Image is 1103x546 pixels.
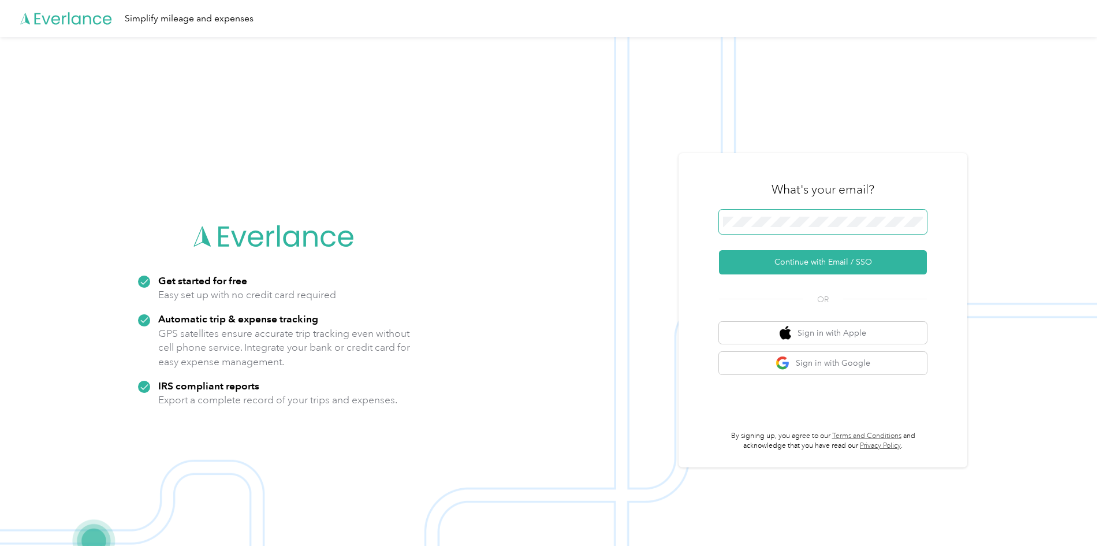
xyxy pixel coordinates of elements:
[719,352,927,374] button: google logoSign in with Google
[860,441,901,450] a: Privacy Policy
[125,12,254,26] div: Simplify mileage and expenses
[158,274,247,287] strong: Get started for free
[719,431,927,451] p: By signing up, you agree to our and acknowledge that you have read our .
[776,356,790,370] img: google logo
[803,294,843,306] span: OR
[158,326,411,369] p: GPS satellites ensure accurate trip tracking even without cell phone service. Integrate your bank...
[832,432,901,440] a: Terms and Conditions
[158,313,318,325] strong: Automatic trip & expense tracking
[719,250,927,274] button: Continue with Email / SSO
[719,322,927,344] button: apple logoSign in with Apple
[158,393,397,407] p: Export a complete record of your trips and expenses.
[158,380,259,392] strong: IRS compliant reports
[158,288,336,302] p: Easy set up with no credit card required
[772,181,874,198] h3: What's your email?
[780,326,791,340] img: apple logo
